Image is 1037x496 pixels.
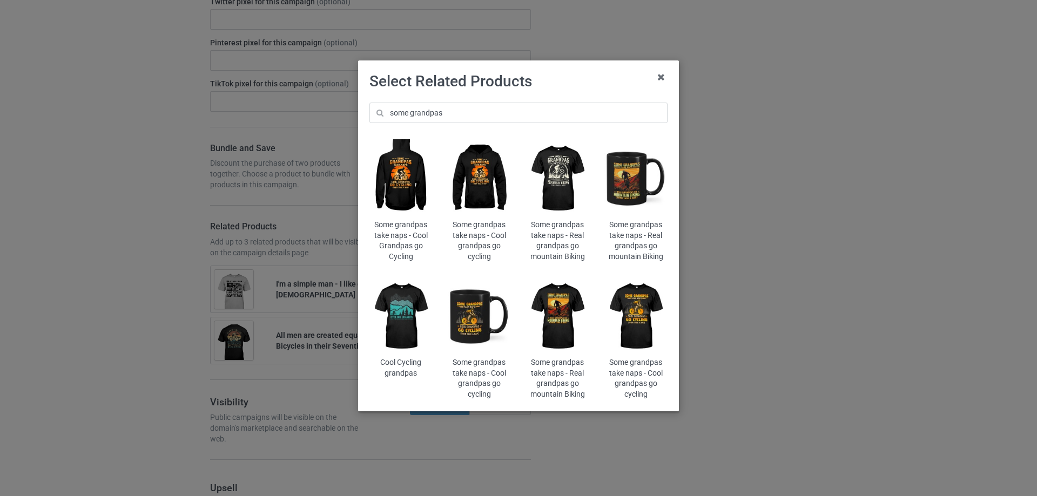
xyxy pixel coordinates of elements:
[604,357,668,399] div: Some grandpas take naps - Cool grandpas go cycling
[369,72,668,91] h1: Select Related Products
[369,220,433,262] div: Some grandpas take naps - Cool Grandpas go Cycling
[526,357,589,399] div: Some grandpas take naps - Real grandpas go mountain Biking
[526,220,589,262] div: Some grandpas take naps - Real grandpas go mountain Biking
[448,220,511,262] div: Some grandpas take naps - Cool grandpas go cycling
[369,357,433,378] div: Cool Cycling grandpas
[448,357,511,399] div: Some grandpas take naps - Cool grandpas go cycling
[604,220,668,262] div: Some grandpas take naps - Real grandpas go mountain Biking
[369,103,668,123] input: some grandpas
